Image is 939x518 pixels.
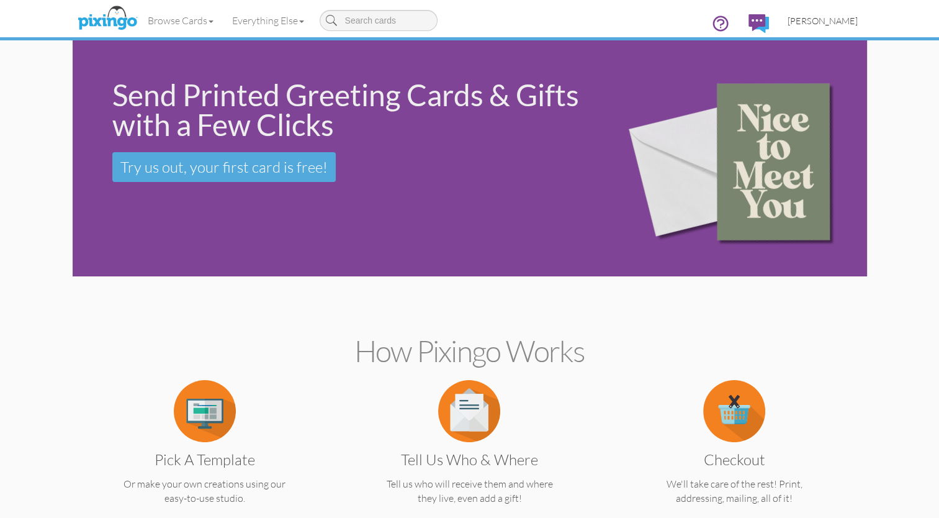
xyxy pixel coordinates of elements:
[778,5,867,37] a: [PERSON_NAME]
[703,380,765,442] img: item.alt
[94,404,315,506] a: Pick a Template Or make your own creations using our easy-to-use studio.
[74,3,140,34] img: pixingo logo
[748,14,769,33] img: comments.svg
[174,380,236,442] img: item.alt
[112,80,592,140] div: Send Printed Greeting Cards & Gifts with a Few Clicks
[94,477,315,506] p: Or make your own creations using our easy-to-use studio.
[138,5,223,36] a: Browse Cards
[120,158,328,176] span: Try us out, your first card is free!
[359,477,580,506] p: Tell us who will receive them and where they live, even add a gift!
[112,152,336,182] a: Try us out, your first card is free!
[359,404,580,506] a: Tell us Who & Where Tell us who will receive them and where they live, even add a gift!
[438,380,500,442] img: item.alt
[223,5,313,36] a: Everything Else
[320,10,438,31] input: Search cards
[624,477,845,506] p: We'll take care of the rest! Print, addressing, mailing, all of it!
[633,452,836,468] h3: Checkout
[103,452,306,468] h3: Pick a Template
[624,404,845,506] a: Checkout We'll take care of the rest! Print, addressing, mailing, all of it!
[94,335,845,368] h2: How Pixingo works
[609,43,863,274] img: 15b0954d-2d2f-43ee-8fdb-3167eb028af9.png
[368,452,571,468] h3: Tell us Who & Where
[788,16,858,26] span: [PERSON_NAME]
